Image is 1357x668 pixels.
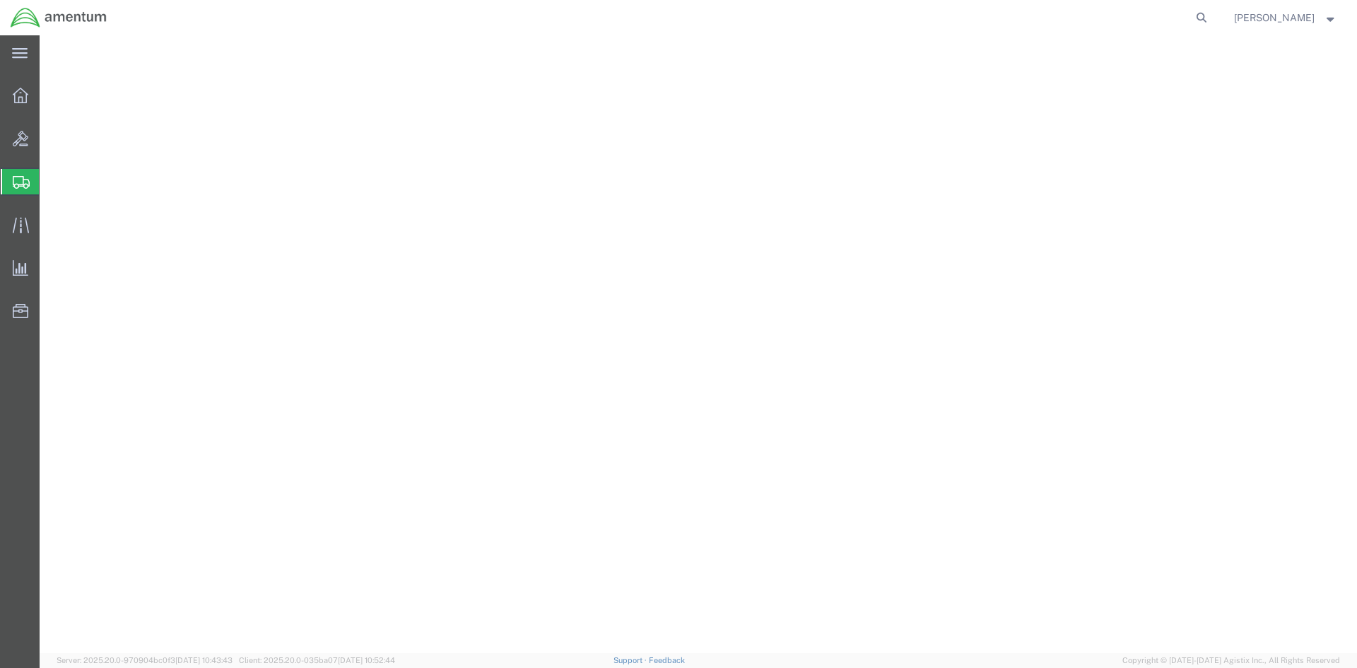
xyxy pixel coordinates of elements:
[649,656,685,664] a: Feedback
[1122,655,1340,667] span: Copyright © [DATE]-[DATE] Agistix Inc., All Rights Reserved
[239,656,395,664] span: Client: 2025.20.0-035ba07
[175,656,233,664] span: [DATE] 10:43:43
[338,656,395,664] span: [DATE] 10:52:44
[10,7,107,28] img: logo
[613,656,649,664] a: Support
[57,656,233,664] span: Server: 2025.20.0-970904bc0f3
[1234,10,1315,25] span: JONATHAN FLORY
[1233,9,1338,26] button: [PERSON_NAME]
[40,35,1357,653] iframe: FS Legacy Container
